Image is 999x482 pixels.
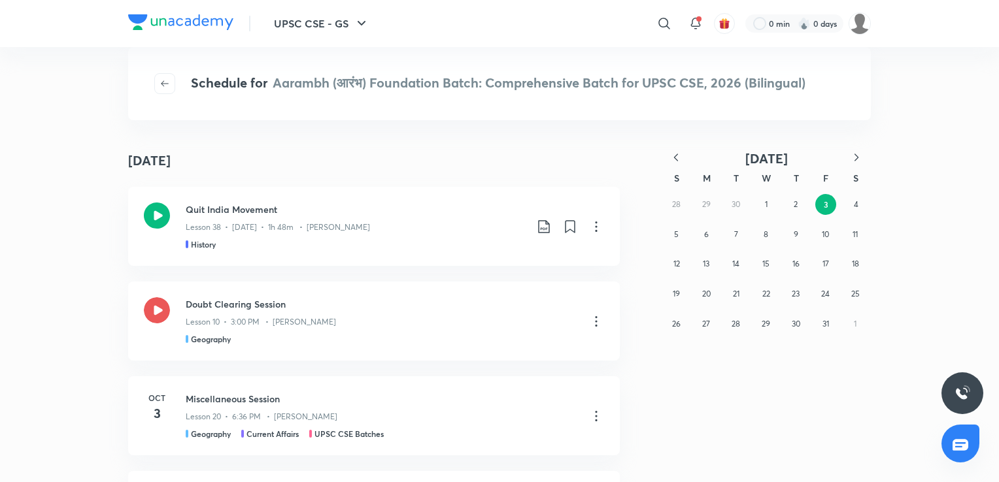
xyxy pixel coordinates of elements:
button: October 22, 2025 [756,283,777,304]
abbr: October 31, 2025 [822,319,829,329]
abbr: October 14, 2025 [732,259,739,268]
button: October 13, 2025 [696,253,717,274]
abbr: October 28, 2025 [732,319,740,329]
abbr: October 26, 2025 [672,319,681,329]
abbr: Thursday [794,172,799,184]
abbr: October 8, 2025 [764,229,768,239]
abbr: October 17, 2025 [822,259,829,268]
abbr: Friday [823,172,828,184]
abbr: October 30, 2025 [792,319,800,329]
h5: Geography [191,428,231,440]
button: October 24, 2025 [815,283,836,304]
abbr: October 25, 2025 [851,289,860,298]
abbr: Wednesday [762,172,771,184]
h3: Quit India Movement [186,202,526,216]
abbr: October 2, 2025 [794,199,798,209]
abbr: October 20, 2025 [702,289,711,298]
abbr: October 15, 2025 [762,259,770,268]
abbr: October 19, 2025 [673,289,680,298]
button: October 12, 2025 [666,253,687,274]
h5: Geography [191,333,231,345]
button: October 29, 2025 [756,313,777,334]
h5: Current Affairs [246,428,299,440]
button: October 9, 2025 [785,224,806,245]
button: October 31, 2025 [815,313,836,334]
abbr: Sunday [674,172,679,184]
abbr: October 22, 2025 [762,289,770,298]
button: UPSC CSE - GS [266,10,377,37]
button: October 7, 2025 [726,224,747,245]
abbr: October 3, 2025 [824,199,828,210]
abbr: October 7, 2025 [734,229,738,239]
abbr: October 11, 2025 [853,229,858,239]
span: [DATE] [745,150,788,167]
abbr: October 1, 2025 [765,199,768,209]
button: October 10, 2025 [815,224,836,245]
a: Quit India MovementLesson 38 • [DATE] • 1h 48m • [PERSON_NAME]History [128,187,620,266]
h5: History [191,238,216,250]
a: Doubt Clearing SessionLesson 10 • 3:00 PM • [PERSON_NAME]Geography [128,281,620,361]
button: October 28, 2025 [726,313,747,334]
abbr: Tuesday [734,172,739,184]
button: October 14, 2025 [726,253,747,274]
abbr: October 6, 2025 [704,229,709,239]
button: October 23, 2025 [785,283,806,304]
p: Lesson 20 • 6:36 PM • [PERSON_NAME] [186,411,337,423]
button: October 19, 2025 [666,283,687,304]
p: Lesson 10 • 3:00 PM • [PERSON_NAME] [186,316,336,328]
abbr: October 5, 2025 [674,229,679,239]
h3: Doubt Clearing Session [186,297,578,311]
img: avatar [719,18,730,29]
button: [DATE] [690,150,842,167]
button: October 4, 2025 [845,194,866,215]
abbr: October 9, 2025 [794,229,798,239]
button: October 26, 2025 [666,313,687,334]
button: October 6, 2025 [696,224,717,245]
h4: Schedule for [191,73,805,94]
button: October 18, 2025 [845,253,866,274]
p: Lesson 38 • [DATE] • 1h 48m • [PERSON_NAME] [186,221,370,233]
abbr: October 10, 2025 [822,229,829,239]
button: avatar [714,13,735,34]
a: Company Logo [128,14,233,33]
button: October 8, 2025 [756,224,777,245]
button: October 11, 2025 [845,224,866,245]
a: Oct3Miscellaneous SessionLesson 20 • 6:36 PM • [PERSON_NAME]GeographyCurrent AffairsUPSC CSE Batches [128,376,620,455]
button: October 3, 2025 [815,194,836,215]
abbr: October 27, 2025 [702,319,710,329]
abbr: October 29, 2025 [762,319,770,329]
img: Company Logo [128,14,233,30]
button: October 21, 2025 [726,283,747,304]
img: Muskan goyal [849,12,871,35]
abbr: Monday [703,172,711,184]
h6: Oct [144,392,170,404]
h4: 3 [144,404,170,423]
button: October 5, 2025 [666,224,687,245]
abbr: October 18, 2025 [852,259,859,268]
span: Aarambh (आरंभ) Foundation Batch: Comprehensive Batch for UPSC CSE, 2026 (Bilingual) [273,74,805,91]
button: October 1, 2025 [756,194,777,215]
h3: Miscellaneous Session [186,392,578,406]
abbr: October 23, 2025 [792,289,800,298]
button: October 2, 2025 [785,194,806,215]
abbr: October 24, 2025 [821,289,830,298]
button: October 16, 2025 [785,253,806,274]
img: ttu [955,385,970,401]
abbr: October 16, 2025 [792,259,800,268]
abbr: October 4, 2025 [854,199,858,209]
button: October 17, 2025 [815,253,836,274]
button: October 25, 2025 [845,283,866,304]
abbr: October 13, 2025 [703,259,709,268]
abbr: October 12, 2025 [673,259,680,268]
button: October 27, 2025 [696,313,717,334]
img: streak [798,17,811,30]
abbr: Saturday [853,172,858,184]
abbr: October 21, 2025 [733,289,739,298]
h5: UPSC CSE Batches [314,428,384,440]
button: October 30, 2025 [785,313,806,334]
h4: [DATE] [128,151,171,170]
button: October 20, 2025 [696,283,717,304]
button: October 15, 2025 [756,253,777,274]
